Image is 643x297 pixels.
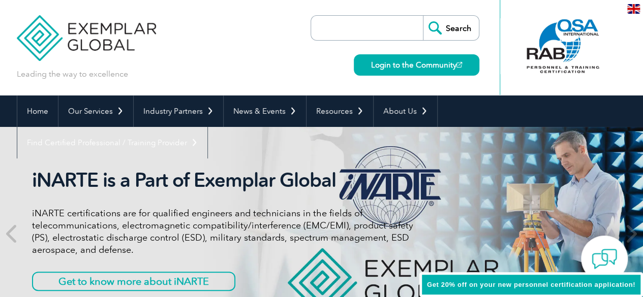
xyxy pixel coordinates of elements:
img: contact-chat.png [592,246,617,272]
span: Get 20% off on your new personnel certification application! [427,281,635,288]
a: About Us [374,95,437,127]
a: Our Services [58,95,133,127]
a: Find Certified Professional / Training Provider [17,127,207,158]
img: en [627,4,640,14]
a: Home [17,95,58,127]
a: Get to know more about iNARTE [32,272,235,291]
a: Industry Partners [134,95,223,127]
p: iNARTE certifications are for qualified engineers and technicians in the fields of telecommunicat... [32,207,413,256]
img: open_square.png [456,62,462,68]
input: Search [423,16,479,40]
p: Leading the way to excellence [17,69,128,80]
a: News & Events [224,95,306,127]
a: Login to the Community [354,54,479,76]
h2: iNARTE is a Part of Exemplar Global [32,169,413,192]
a: Resources [307,95,373,127]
